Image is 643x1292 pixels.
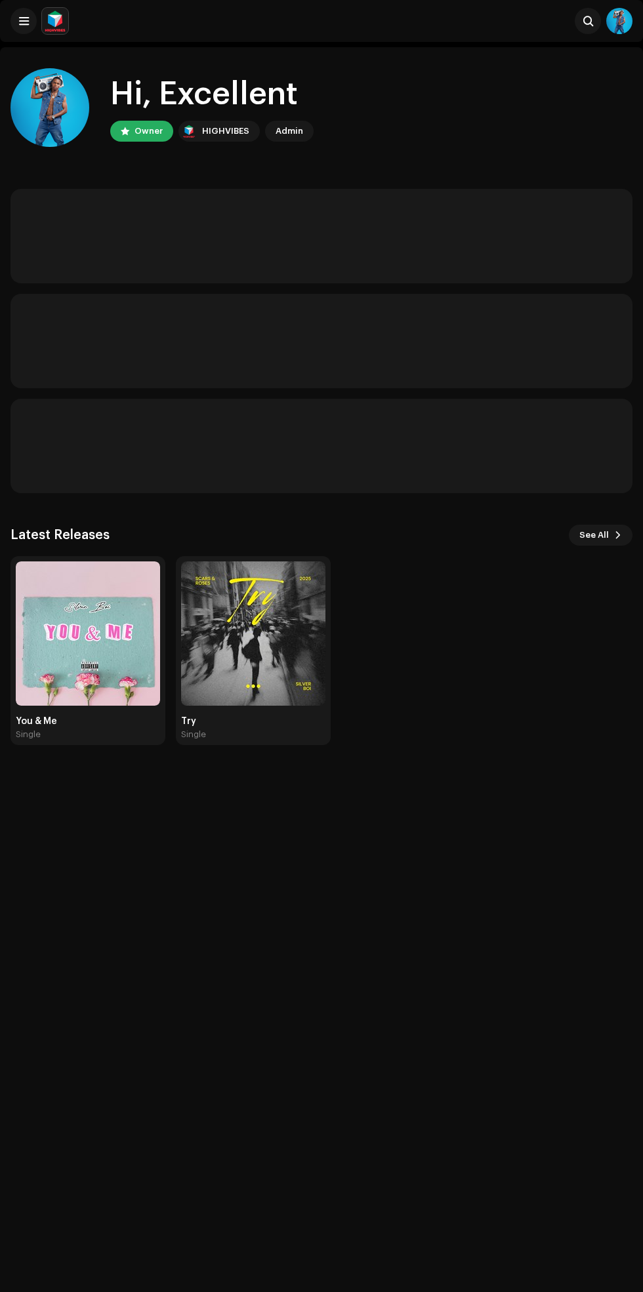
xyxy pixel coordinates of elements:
img: d155869c-e281-453d-b088-ae75af7c3f61 [606,8,633,34]
h3: Latest Releases [10,525,110,546]
div: Hi, Excellent [110,73,314,115]
img: feab3aad-9b62-475c-8caf-26f15a9573ee [181,123,197,139]
button: See All [569,525,633,546]
div: Single [181,729,206,740]
div: You & Me [16,716,160,727]
img: d155869c-e281-453d-b088-ae75af7c3f61 [10,68,89,147]
div: HIGHVIBES [202,123,249,139]
img: 11cb59d5-9ac9-4c29-9447-0242dbbc5e91 [16,561,160,706]
div: Try [181,716,325,727]
div: Admin [276,123,303,139]
img: d102ddd9-75a4-40fe-9e76-53a1adb9385d [181,561,325,706]
img: feab3aad-9b62-475c-8caf-26f15a9573ee [42,8,68,34]
span: See All [579,522,609,548]
div: Owner [135,123,163,139]
div: Single [16,729,41,740]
